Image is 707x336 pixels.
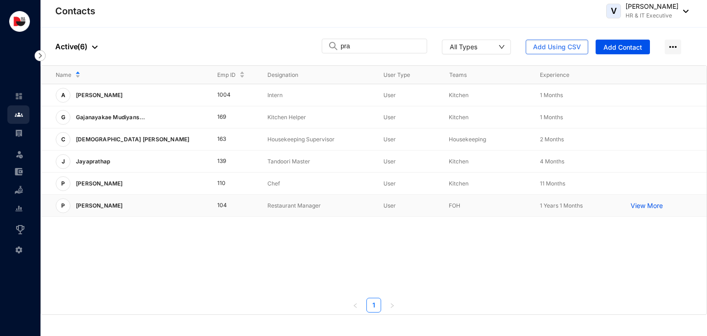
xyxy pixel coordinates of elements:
p: Active ( 6 ) [55,41,98,52]
span: 2 Months [540,136,564,143]
span: User [383,114,396,121]
li: Next Page [385,298,400,313]
div: All Types [450,42,477,51]
span: G [61,115,65,120]
button: left [348,298,363,313]
p: Housekeeping Supervisor [267,135,369,144]
span: 1 Months [540,114,563,121]
img: home-unselected.a29eae3204392db15eaf.svg [15,92,23,100]
li: Expenses [7,162,29,181]
li: 1 [366,298,381,313]
span: User [383,180,396,187]
span: V [611,7,617,15]
input: Search [341,39,421,53]
td: 104 [203,195,253,217]
img: report-unselected.e6a6b4230fc7da01f883.svg [15,204,23,213]
img: leave-unselected.2934df6273408c3f84d9.svg [15,150,24,159]
span: P [61,181,65,186]
button: Add Contact [596,40,650,54]
th: Emp ID [203,66,253,84]
td: 110 [203,173,253,195]
span: 11 Months [540,180,565,187]
img: more-horizontal.eedb2faff8778e1aceccc67cc90ae3cb.svg [665,40,681,54]
span: Name [56,70,71,80]
span: 4 Months [540,158,564,165]
span: 1 Months [540,92,563,98]
p: [PERSON_NAME] [70,88,127,103]
img: search.8ce656024d3affaeffe32e5b30621cb7.svg [328,41,339,51]
img: expense-unselected.2edcf0507c847f3e9e96.svg [15,168,23,176]
li: Payroll [7,124,29,142]
img: payroll-unselected.b590312f920e76f0c668.svg [15,129,23,137]
td: 169 [203,106,253,128]
p: FOH [449,201,525,210]
span: A [61,93,65,98]
span: Gajanayakae Mudiyans... [76,114,145,121]
img: dropdown-black.8e83cc76930a90b1a4fdb6d089b7bf3a.svg [92,46,98,49]
p: Tandoori Master [267,157,369,166]
li: Previous Page [348,298,363,313]
img: people.b0bd17028ad2877b116a.svg [15,110,23,119]
img: award_outlined.f30b2bda3bf6ea1bf3dd.svg [15,224,26,235]
span: right [389,303,395,308]
p: Kitchen [449,157,525,166]
li: Loan [7,181,29,199]
p: Jayaprathap [70,154,114,169]
td: 163 [203,128,253,151]
img: logo [9,11,30,32]
p: Kitchen Helper [267,113,369,122]
button: Add Using CSV [526,40,588,54]
p: [DEMOGRAPHIC_DATA] [PERSON_NAME] [70,132,193,147]
p: [PERSON_NAME] [626,2,678,11]
li: Reports [7,199,29,218]
span: User [383,136,396,143]
span: P [61,203,65,209]
button: right [385,298,400,313]
span: 1 Years 1 Months [540,202,583,209]
p: Kitchen [449,179,525,188]
li: Home [7,87,29,105]
img: loan-unselected.d74d20a04637f2d15ab5.svg [15,186,23,194]
td: 1004 [203,84,253,106]
span: Emp ID [217,70,236,80]
p: Kitchen [449,91,525,100]
span: down [498,44,505,50]
p: Kitchen [449,113,525,122]
img: settings-unselected.1febfda315e6e19643a1.svg [15,246,23,254]
a: 1 [367,298,381,312]
p: [PERSON_NAME] [70,176,127,191]
li: Contacts [7,105,29,124]
th: Designation [253,66,369,84]
a: View More [631,201,667,210]
span: left [353,303,358,308]
p: Housekeeping [449,135,525,144]
p: Intern [267,91,369,100]
span: Add Contact [603,43,642,52]
p: [PERSON_NAME] [70,198,127,213]
th: Experience [525,66,616,84]
button: All Types [442,40,511,54]
span: User [383,92,396,98]
img: dropdown-black.8e83cc76930a90b1a4fdb6d089b7bf3a.svg [678,10,689,13]
p: Chef [267,179,369,188]
span: User [383,202,396,209]
p: Restaurant Manager [267,201,369,210]
td: 139 [203,151,253,173]
th: User Type [369,66,434,84]
span: J [62,159,65,164]
span: Add Using CSV [533,42,581,52]
p: HR & IT Executive [626,11,678,20]
p: Contacts [55,5,95,17]
th: Teams [435,66,525,84]
span: User [383,158,396,165]
span: C [61,137,65,142]
img: nav-icon-right.af6afadce00d159da59955279c43614e.svg [35,50,46,61]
